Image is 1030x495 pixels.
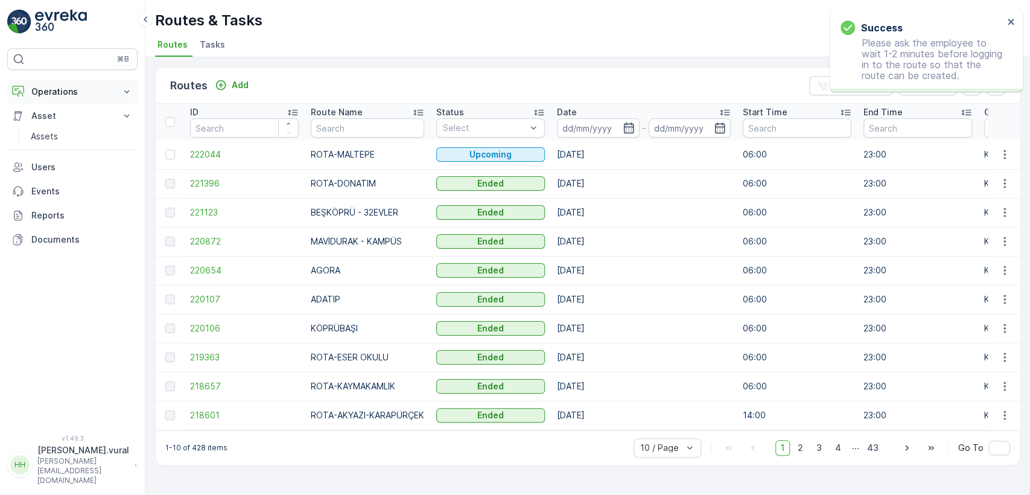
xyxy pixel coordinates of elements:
[165,443,227,453] p: 1-10 of 428 items
[26,128,138,145] a: Assets
[190,380,299,392] span: 218657
[863,106,903,118] p: End Time
[551,314,737,343] td: [DATE]
[862,440,884,456] span: 43
[165,150,175,159] div: Toggle Row Selected
[190,148,299,161] a: 222044
[10,455,30,474] div: HH
[830,440,847,456] span: 4
[7,10,31,34] img: logo
[551,343,737,372] td: [DATE]
[31,234,133,246] p: Documents
[809,76,893,95] button: Clear Filters
[557,106,577,118] p: Date
[857,256,978,285] td: 23:00
[436,147,545,162] button: Upcoming
[737,169,857,198] td: 06:00
[857,314,978,343] td: 23:00
[165,237,175,246] div: Toggle Row Selected
[31,161,133,173] p: Users
[7,203,138,228] a: Reports
[857,227,978,256] td: 23:00
[852,440,859,456] p: ...
[165,382,175,391] div: Toggle Row Selected
[477,409,504,421] p: Ended
[477,351,504,363] p: Ended
[436,379,545,394] button: Ended
[477,206,504,219] p: Ended
[857,343,978,372] td: 23:00
[305,169,430,198] td: ROTA-DONATIM
[165,266,175,275] div: Toggle Row Selected
[31,130,58,142] p: Assets
[469,148,512,161] p: Upcoming
[7,435,138,442] span: v 1.49.3
[1007,17,1016,28] button: close
[737,227,857,256] td: 06:00
[305,285,430,314] td: ADATIP
[190,235,299,247] span: 220872
[305,401,430,430] td: ROTA-AKYAZI-KARAPÜRÇEK
[857,372,978,401] td: 23:00
[190,293,299,305] a: 220107
[232,79,249,91] p: Add
[305,343,430,372] td: ROTA-ESER OKULU
[305,140,430,169] td: ROTA-MALTEPE
[737,256,857,285] td: 06:00
[165,208,175,217] div: Toggle Row Selected
[737,314,857,343] td: 06:00
[551,372,737,401] td: [DATE]
[551,198,737,227] td: [DATE]
[477,293,504,305] p: Ended
[190,322,299,334] span: 220106
[190,118,299,138] input: Search
[775,440,790,456] span: 1
[436,205,545,220] button: Ended
[551,227,737,256] td: [DATE]
[37,444,129,456] p: [PERSON_NAME].vural
[305,314,430,343] td: KÖPRÜBAŞI
[190,177,299,190] span: 221396
[436,263,545,278] button: Ended
[155,11,262,30] p: Routes & Tasks
[305,227,430,256] td: MAVİDURAK - KAMPÜS
[31,185,133,197] p: Events
[551,401,737,430] td: [DATE]
[958,442,984,454] span: Go To
[737,140,857,169] td: 06:00
[857,401,978,430] td: 23:00
[165,353,175,362] div: Toggle Row Selected
[477,322,504,334] p: Ended
[157,39,188,51] span: Routes
[557,118,640,138] input: dd/mm/yyyy
[165,179,175,188] div: Toggle Row Selected
[792,440,809,456] span: 2
[117,54,129,64] p: ⌘B
[305,198,430,227] td: BEŞKÖPRÜ - 32EVLER
[436,321,545,336] button: Ended
[443,122,526,134] p: Select
[857,285,978,314] td: 23:00
[190,206,299,219] a: 221123
[165,295,175,304] div: Toggle Row Selected
[863,118,972,138] input: Search
[170,77,208,94] p: Routes
[984,106,1026,118] p: Operation
[31,209,133,222] p: Reports
[477,177,504,190] p: Ended
[436,106,464,118] p: Status
[743,106,787,118] p: Start Time
[551,285,737,314] td: [DATE]
[37,456,129,485] p: [PERSON_NAME][EMAIL_ADDRESS][DOMAIN_NAME]
[190,264,299,276] span: 220654
[477,264,504,276] p: Ended
[642,121,646,135] p: -
[551,169,737,198] td: [DATE]
[477,380,504,392] p: Ended
[737,285,857,314] td: 06:00
[551,256,737,285] td: [DATE]
[31,110,113,122] p: Asset
[7,179,138,203] a: Events
[31,86,113,98] p: Operations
